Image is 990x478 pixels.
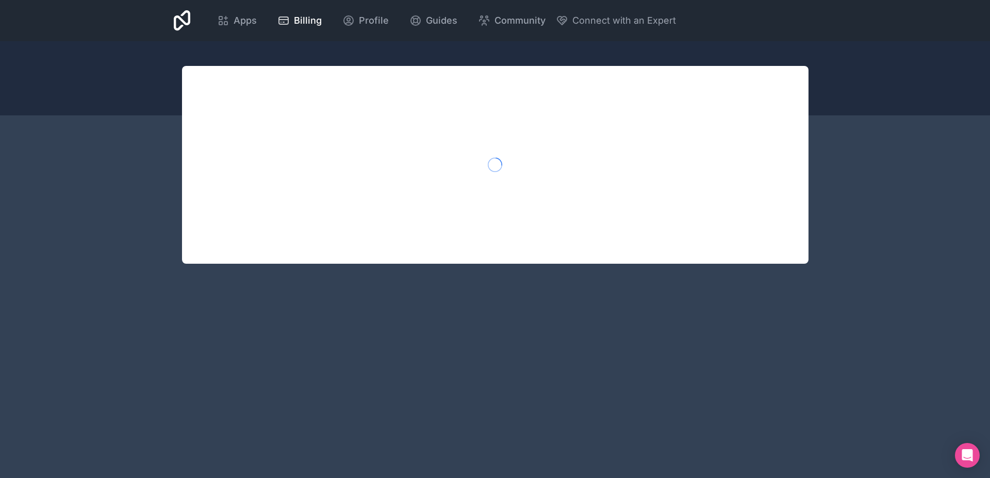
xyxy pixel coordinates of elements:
[359,13,389,28] span: Profile
[470,9,554,32] a: Community
[334,9,397,32] a: Profile
[955,443,980,468] div: Open Intercom Messenger
[572,13,676,28] span: Connect with an Expert
[209,9,265,32] a: Apps
[401,9,466,32] a: Guides
[234,13,257,28] span: Apps
[556,13,676,28] button: Connect with an Expert
[269,9,330,32] a: Billing
[294,13,322,28] span: Billing
[494,13,546,28] span: Community
[426,13,457,28] span: Guides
